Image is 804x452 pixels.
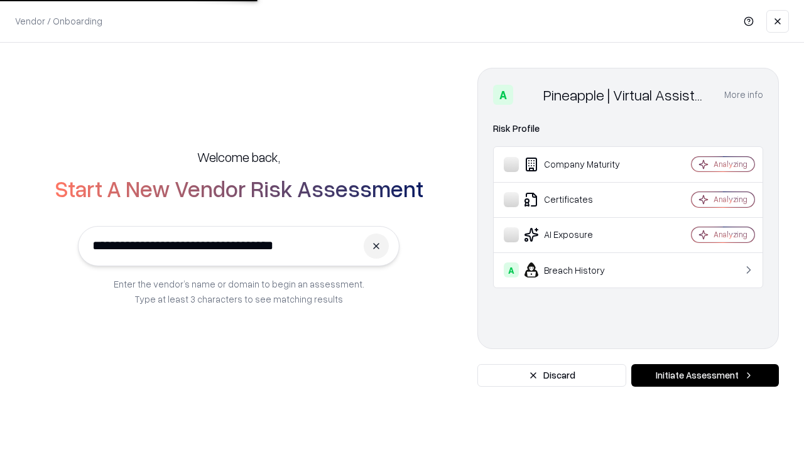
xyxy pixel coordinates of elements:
[714,159,747,169] div: Analyzing
[518,85,538,105] img: Pineapple | Virtual Assistant Agency
[114,276,364,306] p: Enter the vendor’s name or domain to begin an assessment. Type at least 3 characters to see match...
[714,194,747,205] div: Analyzing
[197,148,280,166] h5: Welcome back,
[477,364,626,387] button: Discard
[504,262,519,277] div: A
[493,121,763,136] div: Risk Profile
[714,229,747,240] div: Analyzing
[493,85,513,105] div: A
[504,192,654,207] div: Certificates
[55,176,423,201] h2: Start A New Vendor Risk Assessment
[724,83,763,106] button: More info
[504,262,654,277] div: Breach History
[631,364,779,387] button: Initiate Assessment
[543,85,709,105] div: Pineapple | Virtual Assistant Agency
[15,14,102,28] p: Vendor / Onboarding
[504,157,654,172] div: Company Maturity
[504,227,654,242] div: AI Exposure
